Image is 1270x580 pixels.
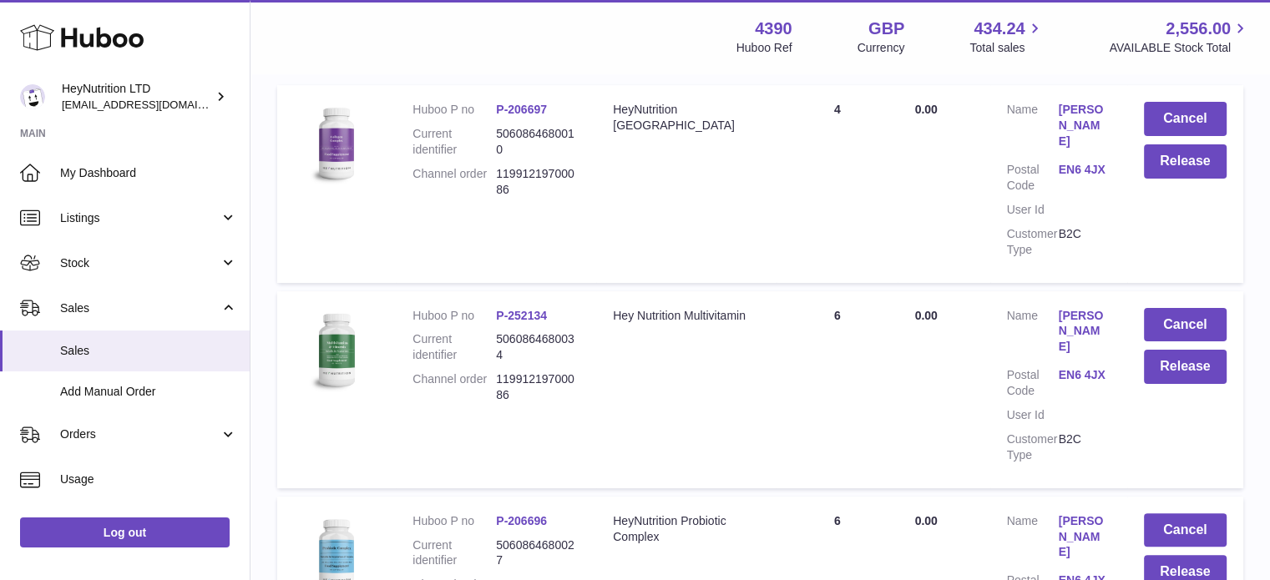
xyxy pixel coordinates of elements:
img: 43901725567377.jpeg [294,308,377,391]
div: Currency [858,40,905,56]
dt: User Id [1007,202,1059,218]
button: Release [1144,144,1227,179]
span: [EMAIL_ADDRESS][DOMAIN_NAME] [62,98,245,111]
dd: 5060864680010 [496,126,579,158]
span: Total sales [969,40,1044,56]
div: HeyNutrition [GEOGRAPHIC_DATA] [613,102,760,134]
button: Release [1144,350,1227,384]
span: AVAILABLE Stock Total [1109,40,1250,56]
span: 2,556.00 [1166,18,1231,40]
a: 2,556.00 AVAILABLE Stock Total [1109,18,1250,56]
dt: Channel order [412,371,496,403]
button: Cancel [1144,102,1227,136]
a: EN6 4JX [1059,367,1111,383]
a: EN6 4JX [1059,162,1111,178]
td: 4 [777,85,898,282]
a: [PERSON_NAME] [1059,308,1111,356]
dt: Huboo P no [412,102,496,118]
a: [PERSON_NAME] [1059,102,1111,149]
dd: 5060864680027 [496,537,579,569]
span: Sales [60,300,220,316]
dt: Name [1007,102,1059,154]
div: Hey Nutrition Multivitamin [613,308,760,324]
div: HeyNutrition LTD [62,81,212,113]
a: P-252134 [496,309,547,322]
a: 434.24 Total sales [969,18,1044,56]
span: My Dashboard [60,165,237,181]
img: 43901725567622.jpeg [294,102,377,185]
dd: B2C [1059,226,1111,258]
dt: Postal Code [1007,162,1059,194]
dt: Current identifier [412,126,496,158]
span: Stock [60,255,220,271]
dd: B2C [1059,431,1111,463]
span: Listings [60,210,220,226]
dt: Current identifier [412,331,496,363]
button: Cancel [1144,513,1227,547]
a: P-206697 [496,103,547,116]
dt: Customer Type [1007,226,1059,258]
a: [PERSON_NAME] [1059,513,1111,561]
strong: GBP [868,18,904,40]
dd: 5060864680034 [496,331,579,363]
strong: 4390 [755,18,792,40]
span: 0.00 [914,103,937,116]
span: 434.24 [974,18,1025,40]
dt: Channel order [412,166,496,198]
dt: Huboo P no [412,308,496,324]
button: Cancel [1144,308,1227,342]
span: 0.00 [914,514,937,527]
img: info@heynutrition.com [20,84,45,109]
dt: User Id [1007,407,1059,423]
dt: Current identifier [412,537,496,569]
dt: Postal Code [1007,367,1059,399]
div: Huboo Ref [736,40,792,56]
dt: Customer Type [1007,431,1059,463]
span: Usage [60,472,237,487]
a: P-206696 [496,514,547,527]
dd: 11991219700086 [496,166,579,198]
dt: Huboo P no [412,513,496,529]
dt: Name [1007,308,1059,360]
span: Sales [60,343,237,359]
span: Add Manual Order [60,384,237,400]
dd: 11991219700086 [496,371,579,403]
td: 6 [777,291,898,488]
dt: Name [1007,513,1059,565]
div: HeyNutrition Probiotic Complex [613,513,760,545]
span: Orders [60,426,220,442]
a: Log out [20,517,230,547]
span: 0.00 [914,309,937,322]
